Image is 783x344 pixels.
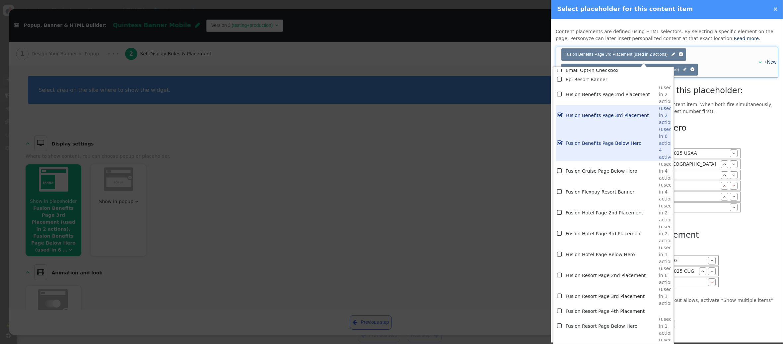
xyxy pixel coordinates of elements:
[732,162,735,166] span: 
[557,166,563,175] span: 
[659,126,677,161] td: (used in 6 actions, 4 active)
[683,67,686,73] span: 
[566,202,659,223] td: Fusion Hotel Page 2nd Placement
[659,182,677,202] td: (used in 4 actions)
[723,183,726,188] span: 
[659,202,677,223] td: (used in 2 actions)
[659,316,677,337] td: (used in 1 actions)
[557,75,563,84] span: 
[566,84,659,105] td: Fusion Benefits Page 2nd Placement
[672,51,675,58] span: 
[566,66,659,75] td: Email Opt-In Checkbox
[732,194,735,199] span: 
[566,265,659,286] td: Fusion Resort Page 2nd Placement
[564,52,668,57] span: Fusion Benefits Page 3rd Placement (used in 2 actions)
[557,321,563,330] span: 
[659,84,677,105] td: (used in 2 actions)
[701,269,704,273] span: 
[710,280,713,284] span: 
[659,286,677,307] td: (used in 1 actions)
[557,66,563,75] span: 
[557,90,563,99] span: 
[566,223,659,244] td: Fusion Hotel Page 3rd Placement
[659,161,677,182] td: (used in 4 actions)
[723,162,726,166] span: 
[734,36,760,41] a: Read more.
[723,173,726,177] span: 
[710,269,713,273] span: 
[764,59,776,65] a: +New
[723,194,726,199] span: 
[732,173,735,177] span: 
[557,250,563,259] span: 
[659,105,677,126] td: (used in 2 actions)
[566,244,659,265] td: Fusion Hotel Page Below Hero
[659,223,677,244] td: (used in 2 actions)
[732,151,735,155] span: 
[710,258,713,263] span: 
[557,139,563,147] span: 
[659,265,677,286] td: (used in 6 actions)
[566,307,659,316] td: Fusion Resort Page 4th Placement
[566,126,659,161] td: Fusion Benefits Page Below Hero
[732,205,735,209] span: 
[773,5,778,12] a: ×
[659,244,677,265] td: (used in 1 actions)
[566,161,659,182] td: Fusion Cruise Page Below Hero
[557,111,563,120] span: 
[566,286,659,307] td: Fusion Resort Page 3rd Placement
[758,60,761,64] span: 
[557,187,563,196] span: 
[557,229,563,238] span: 
[732,183,735,188] span: 
[566,105,659,126] td: Fusion Benefits Page 3rd Placement
[557,208,563,217] span: 
[566,316,659,337] td: Fusion Resort Page Below Hero
[557,292,563,301] span: 
[557,307,563,315] span: 
[556,28,778,42] p: Content placements are defined using HTML selectors. By selecting a specific element on the page,...
[566,75,659,84] td: Epi Resort Banner
[557,271,563,280] span: 
[566,182,659,202] td: Fusion Flexpay Resort Banner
